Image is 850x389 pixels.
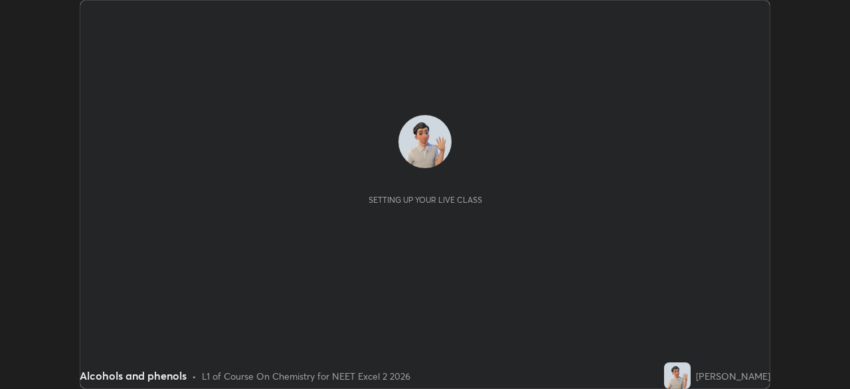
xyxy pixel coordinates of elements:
div: [PERSON_NAME] [696,369,770,383]
div: • [192,369,197,383]
div: Alcohols and phenols [80,368,187,384]
div: L1 of Course On Chemistry for NEET Excel 2 2026 [202,369,410,383]
img: 2ba10282aa90468db20c6b58c63c7500.jpg [398,115,452,168]
div: Setting up your live class [369,195,482,205]
img: 2ba10282aa90468db20c6b58c63c7500.jpg [664,362,691,389]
